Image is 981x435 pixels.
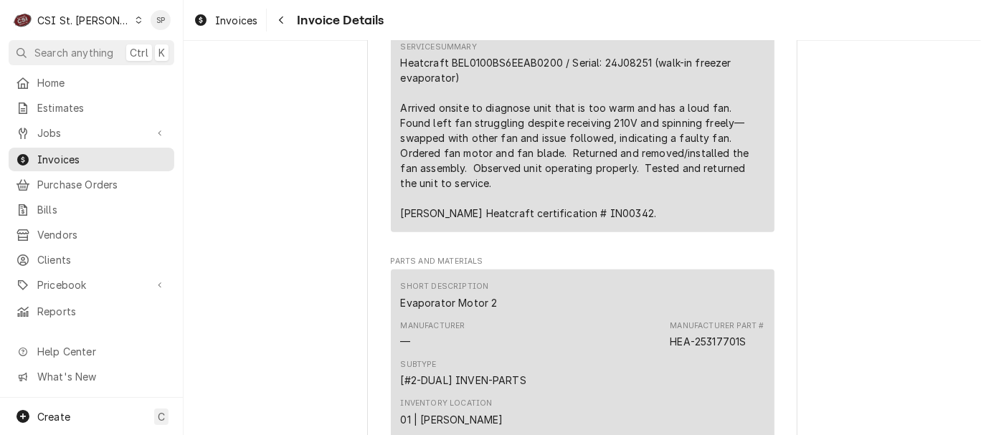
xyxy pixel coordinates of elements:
button: Search anythingCtrlK [9,40,174,65]
span: K [158,45,165,60]
a: Go to Jobs [9,121,174,145]
a: Go to Help Center [9,340,174,363]
div: Manufacturer [401,320,465,349]
div: Short Description [401,295,498,310]
a: Invoices [188,9,263,32]
span: Help Center [37,344,166,359]
div: Part Number [670,334,746,349]
div: Inventory Location [401,398,493,409]
div: Service Summary [401,42,477,53]
div: Subtype [401,359,437,371]
a: Home [9,71,174,95]
div: Part Number [670,320,764,349]
span: Invoice Details [293,11,384,30]
a: Reports [9,300,174,323]
a: Vendors [9,223,174,247]
a: Clients [9,248,174,272]
span: Estimates [37,100,167,115]
span: Home [37,75,167,90]
div: Heatcraft BEL0100BS6EEAB0200 / Serial: 24J08251 (walk-in freezer evaporator) Arrived onsite to di... [401,55,764,221]
a: Invoices [9,148,174,171]
span: Invoices [215,13,257,28]
span: Create [37,411,70,423]
div: Inventory Location [401,398,503,426]
span: C [158,409,165,424]
span: Ctrl [130,45,148,60]
div: C [13,10,33,30]
div: Manufacturer [401,334,411,349]
span: Vendors [37,227,167,242]
a: Go to Pricebook [9,273,174,297]
a: Estimates [9,96,174,120]
div: Shelley Politte's Avatar [151,10,171,30]
span: Invoices [37,152,167,167]
span: Reports [37,304,167,319]
span: Parts and Materials [391,256,774,267]
div: Manufacturer Part # [670,320,764,332]
div: Inventory Location [401,412,503,427]
span: Pricebook [37,277,146,292]
a: Bills [9,198,174,221]
div: CSI St. Louis's Avatar [13,10,33,30]
span: Purchase Orders [37,177,167,192]
div: Subtype [401,373,526,388]
span: Jobs [37,125,146,140]
a: Purchase Orders [9,173,174,196]
span: Bills [37,202,167,217]
div: Subtype [401,359,526,388]
span: What's New [37,369,166,384]
button: Navigate back [270,9,293,32]
div: Short Description [401,281,489,292]
div: Short Description [401,281,498,310]
div: Manufacturer [401,320,465,332]
span: Search anything [34,45,113,60]
div: CSI St. [PERSON_NAME] [37,13,131,28]
div: SP [151,10,171,30]
span: Clients [37,252,167,267]
a: Go to What's New [9,365,174,388]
